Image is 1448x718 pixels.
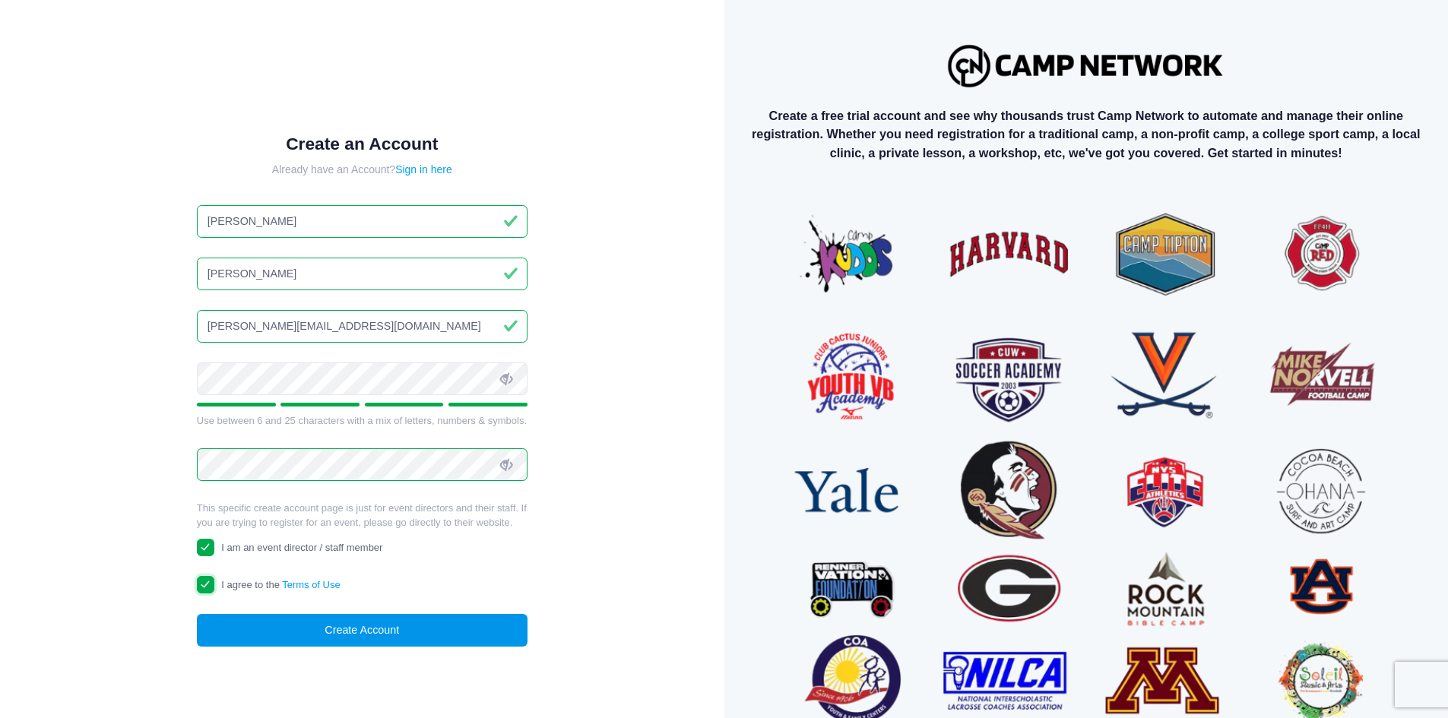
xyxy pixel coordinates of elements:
[282,579,341,590] a: Terms of Use
[197,205,528,238] input: First Name
[221,542,382,553] span: I am an event director / staff member
[941,37,1231,94] img: Logo
[197,413,528,429] div: Use between 6 and 25 characters with a mix of letters, numbers & symbols.
[197,576,214,593] input: I agree to theTerms of Use
[197,501,528,530] p: This specific create account page is just for event directors and their staff. If you are trying ...
[221,579,340,590] span: I agree to the
[395,163,452,176] a: Sign in here
[197,258,528,290] input: Last Name
[197,539,214,556] input: I am an event director / staff member
[737,106,1436,162] p: Create a free trial account and see why thousands trust Camp Network to automate and manage their...
[197,310,528,343] input: Email
[197,134,528,154] h1: Create an Account
[197,614,528,647] button: Create Account
[197,162,528,178] div: Already have an Account?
